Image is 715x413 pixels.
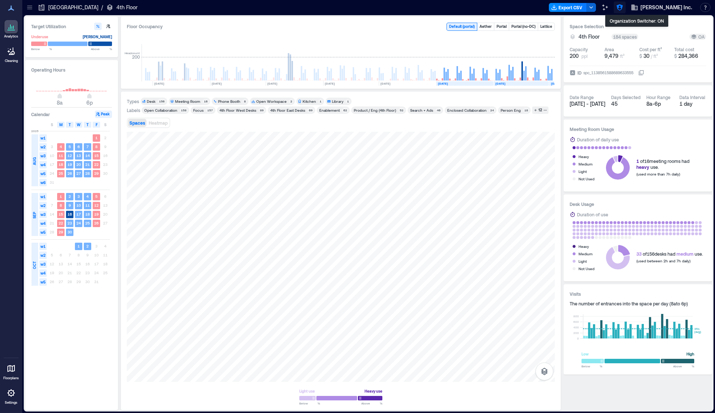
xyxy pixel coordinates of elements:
button: [PERSON_NAME] Inc. [629,1,694,13]
text: 14 [85,153,90,158]
text: 20 [76,162,81,167]
div: Heavy [579,153,589,160]
div: Low [581,350,589,358]
p: [GEOGRAPHIC_DATA] [48,4,98,11]
span: Below % [299,401,320,406]
div: 24 [489,108,495,112]
text: [DATE] [495,82,505,85]
text: 1 [95,135,98,140]
span: w2 [39,202,47,209]
button: 4th Floor [579,33,609,40]
a: Settings [2,384,20,407]
div: Heavy use [365,387,382,395]
text: 26 [94,221,99,225]
span: 200 [570,52,579,60]
div: Desk [147,99,155,104]
span: 8a [57,99,63,106]
div: [PERSON_NAME] [83,33,112,40]
div: Underuse [31,33,48,40]
div: 45 [611,100,640,108]
text: [DATE] [267,82,277,85]
span: Spaces [129,120,145,125]
text: [DATE] [380,82,391,85]
div: High [686,350,694,358]
button: Export CSV [549,3,587,12]
button: Aether [477,23,494,30]
div: Phone Booth [218,99,240,104]
div: Person Eng [501,108,521,113]
text: 19 [67,162,72,167]
button: $ 30 / ft² [639,52,671,60]
div: Types [127,98,139,104]
h3: Operating Hours [31,66,112,73]
text: 7 [86,144,89,149]
button: Spaces [128,119,146,127]
div: 62 [342,108,348,112]
span: w6 [39,179,47,186]
div: 158 [179,108,188,112]
text: 1 [78,244,80,248]
div: 89 [258,108,265,112]
div: Kitchen [303,99,316,104]
span: ID [577,69,581,76]
div: 2 [289,99,293,104]
div: 4th Floor West Desks [220,108,256,113]
text: 6 [78,144,80,149]
span: $ [639,53,642,59]
tspan: 200 [573,331,579,335]
text: 4 [60,144,62,149]
text: 30 [67,230,72,234]
div: Light [579,258,587,265]
tspan: 0 [577,337,579,340]
text: 13 [76,153,81,158]
text: 16 [67,212,72,216]
text: 11 [59,153,63,158]
span: 4th Floor [579,33,600,40]
text: 15 [94,153,99,158]
div: Floor Occupancy [127,23,441,31]
h3: Meeting Room Usage [570,125,706,133]
text: [DATE] [325,82,335,85]
div: 12 [537,107,543,114]
a: Cleaning [2,42,20,65]
h3: Space Selection [570,23,706,30]
text: 17 [76,212,81,216]
div: Capacity [570,46,588,52]
span: [PERSON_NAME] Inc. [640,4,692,11]
span: S [104,122,106,128]
div: Open Workspace [256,99,287,104]
span: w3 [39,260,47,268]
text: 10 [76,203,81,207]
div: 46 [435,108,442,112]
div: spc_1138561588689633555 [583,69,634,76]
tspan: 800 [573,314,579,318]
span: AUG [32,157,37,165]
span: w3 [39,152,47,160]
span: Below % [581,364,602,368]
div: Area [604,46,614,52]
div: OA [691,34,705,40]
div: Open Collaboration [144,108,177,113]
span: w2 [39,252,47,259]
div: Cost per ft² [639,46,662,52]
button: Portal [494,23,509,30]
text: 29 [94,171,99,176]
text: 21 [85,162,90,167]
div: Enablement [319,108,340,113]
div: Focus [193,108,204,113]
span: Below % [31,47,52,51]
div: 1 [346,99,350,104]
div: The number of entrances into the space per day ( 8a to 6p ) [570,301,706,307]
span: w1 [39,193,47,200]
span: T [86,122,89,128]
div: 156 [158,99,166,104]
div: Days Selected [611,94,640,100]
div: Not Used [579,265,594,272]
h3: Target Utilization [31,23,112,30]
span: 6p [86,99,93,106]
div: 16 [202,99,209,104]
span: ppl [581,53,588,59]
span: w4 [39,220,47,227]
h3: Calendar [31,111,50,118]
div: Search + Ads [410,108,433,113]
